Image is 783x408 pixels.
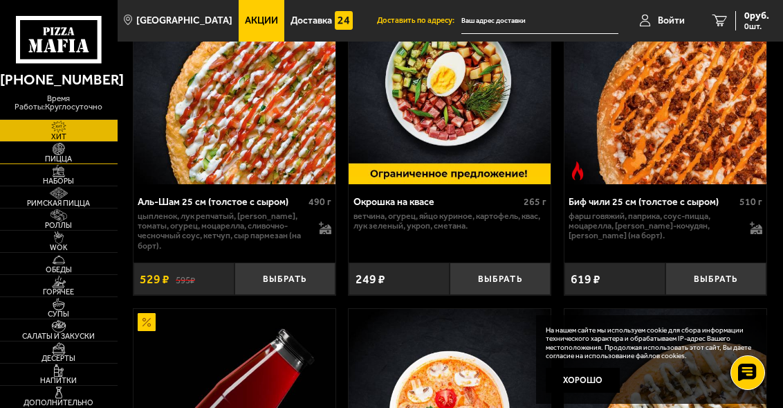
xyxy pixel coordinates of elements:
button: Хорошо [546,368,619,392]
span: 490 г [308,196,331,208]
span: 0 руб. [744,11,769,21]
div: Аль-Шам 25 см (толстое с сыром) [138,196,305,208]
button: Выбрать [234,263,335,295]
span: 529 ₽ [140,273,169,285]
span: Акции [245,16,278,26]
div: Окрошка на квасе [353,196,521,208]
p: ветчина, огурец, яйцо куриное, картофель, квас, лук зеленый, укроп, сметана. [353,211,547,231]
img: 15daf4d41897b9f0e9f617042186c801.svg [335,11,353,30]
button: Выбрать [665,263,766,295]
span: Войти [658,16,685,26]
span: 0 шт. [744,22,769,30]
span: Доставка [291,16,332,26]
p: фарш говяжий, паприка, соус-пицца, моцарелла, [PERSON_NAME]-кочудян, [PERSON_NAME] (на борт). [569,211,741,240]
span: Доставить по адресу: [377,17,461,24]
div: Биф чили 25 см (толстое с сыром) [569,196,736,208]
span: 249 ₽ [356,273,385,285]
input: Ваш адрес доставки [461,8,618,34]
p: На нашем сайте мы используем cookie для сбора информации технического характера и обрабатываем IP... [546,326,752,360]
s: 595 ₽ [176,274,195,285]
span: [GEOGRAPHIC_DATA] [136,16,232,26]
p: цыпленок, лук репчатый, [PERSON_NAME], томаты, огурец, моцарелла, сливочно-чесночный соус, кетчуп... [138,211,311,251]
button: Выбрать [450,263,551,295]
span: 619 ₽ [571,273,600,285]
span: 265 г [524,196,546,208]
span: 510 г [739,196,762,208]
img: Острое блюдо [569,161,587,180]
img: Акционный [138,313,156,332]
